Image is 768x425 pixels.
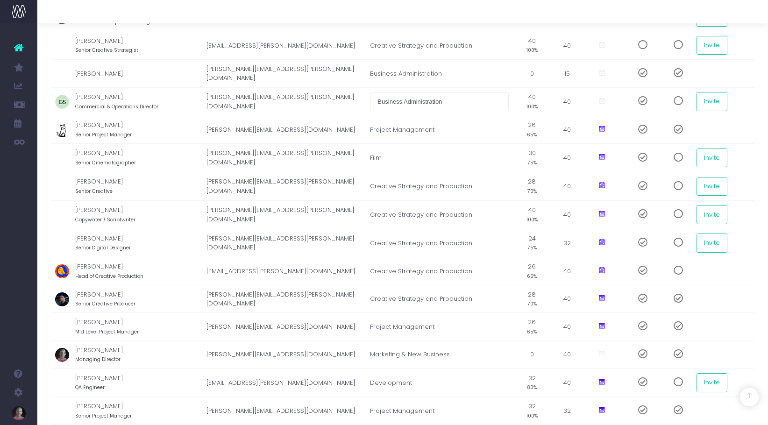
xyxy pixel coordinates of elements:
[55,179,69,193] img: profile_images
[697,373,727,392] button: Invite
[551,172,583,200] td: 40
[75,31,202,60] td: [PERSON_NAME]
[55,320,69,334] img: profile_images
[202,116,366,144] td: [PERSON_NAME][EMAIL_ADDRESS][DOMAIN_NAME]
[202,87,366,116] td: [PERSON_NAME][EMAIL_ADDRESS][PERSON_NAME][DOMAIN_NAME]
[513,313,551,341] td: 26
[202,313,366,341] td: [PERSON_NAME][EMAIL_ADDRESS][DOMAIN_NAME]
[55,264,69,278] img: profile_images
[202,60,366,88] td: [PERSON_NAME][EMAIL_ADDRESS][PERSON_NAME][DOMAIN_NAME]
[697,92,727,111] button: Invite
[75,411,132,419] small: Senior Project Manager
[697,234,727,252] button: Invite
[55,95,69,109] img: profile_images
[366,116,513,144] td: Project Management
[75,257,202,285] td: [PERSON_NAME]
[202,368,366,397] td: [EMAIL_ADDRESS][PERSON_NAME][DOMAIN_NAME]
[75,60,202,88] td: [PERSON_NAME]
[12,406,26,420] img: images/default_profile_image.png
[366,200,513,229] td: Creative Strategy and Production
[551,229,583,257] td: 32
[55,404,69,418] img: profile_images
[75,158,136,166] small: Senior Cinematographer
[75,368,202,397] td: [PERSON_NAME]
[75,382,105,391] small: QA Engineer
[697,36,727,55] button: Invite
[527,382,537,391] small: 80%
[202,172,366,200] td: [PERSON_NAME][EMAIL_ADDRESS][PERSON_NAME][DOMAIN_NAME]
[551,340,583,368] td: 40
[513,340,551,368] td: 0
[526,215,538,223] small: 100%
[551,397,583,425] td: 32
[697,205,727,224] button: Invite
[527,327,537,335] small: 65%
[551,285,583,313] td: 40
[551,87,583,116] td: 40
[366,368,513,397] td: Development
[366,340,513,368] td: Marketing & New Business
[513,31,551,60] td: 40
[75,271,143,280] small: Head of Creative Production
[366,397,513,425] td: Project Management
[75,397,202,425] td: [PERSON_NAME]
[527,158,537,166] small: 75%
[366,31,513,60] td: Creative Strategy and Production
[202,340,366,368] td: [PERSON_NAME][EMAIL_ADDRESS][DOMAIN_NAME]
[513,397,551,425] td: 32
[75,130,132,138] small: Senior Project Manager
[55,123,69,137] img: profile_images
[202,144,366,172] td: [PERSON_NAME][EMAIL_ADDRESS][PERSON_NAME][DOMAIN_NAME]
[55,236,69,250] img: profile_images
[75,354,121,363] small: Managing Director
[75,116,202,144] td: [PERSON_NAME]
[697,149,727,167] button: Invite
[551,368,583,397] td: 40
[55,208,69,222] img: profile_images
[366,313,513,341] td: Project Management
[55,348,69,362] img: profile_images
[75,229,202,257] td: [PERSON_NAME]
[55,38,69,52] img: profile_images
[75,45,138,54] small: Senior Creative Strategist
[366,144,513,172] td: Film
[55,375,69,390] img: profile_images
[697,177,727,196] button: Invite
[366,60,513,88] td: Business Administration
[55,151,69,165] img: profile_images
[75,144,202,172] td: [PERSON_NAME]
[551,60,583,88] td: 15
[513,257,551,285] td: 26
[526,45,538,54] small: 100%
[366,257,513,285] td: Creative Strategy and Production
[551,144,583,172] td: 40
[75,327,139,335] small: Mid Level Project Manager
[55,292,69,306] img: profile_images
[202,200,366,229] td: [PERSON_NAME][EMAIL_ADDRESS][PERSON_NAME][DOMAIN_NAME]
[513,229,551,257] td: 24
[75,299,135,307] small: Senior Creative Producer
[551,116,583,144] td: 40
[75,102,158,110] small: Commercial & Operations Director
[527,186,537,195] small: 70%
[75,285,202,313] td: [PERSON_NAME]
[55,67,69,81] img: profile_images
[202,31,366,60] td: [EMAIL_ADDRESS][PERSON_NAME][DOMAIN_NAME]
[75,87,202,116] td: [PERSON_NAME]
[527,130,537,138] small: 65%
[513,116,551,144] td: 26
[75,200,202,229] td: [PERSON_NAME]
[527,299,537,307] small: 70%
[513,87,551,116] td: 40
[75,186,113,195] small: Senior Creative
[551,31,583,60] td: 40
[75,172,202,200] td: [PERSON_NAME]
[366,285,513,313] td: Creative Strategy and Production
[526,102,538,110] small: 100%
[75,313,202,341] td: [PERSON_NAME]
[526,411,538,419] small: 100%
[202,257,366,285] td: [EMAIL_ADDRESS][PERSON_NAME][DOMAIN_NAME]
[366,172,513,200] td: Creative Strategy and Production
[551,313,583,341] td: 40
[551,200,583,229] td: 40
